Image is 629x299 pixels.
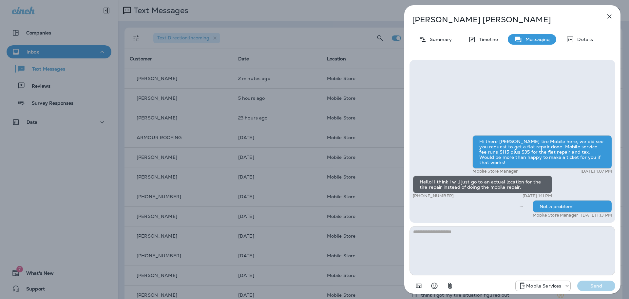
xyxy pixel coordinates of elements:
div: +1 (402) 537-0264 [516,282,570,290]
p: [DATE] 1:11 PM [523,193,552,199]
p: [PERSON_NAME] [PERSON_NAME] [412,15,591,24]
p: Mobile Store Manager [533,213,578,218]
p: Mobile Store Manager [472,169,518,174]
p: Summary [427,37,452,42]
button: Select an emoji [428,279,441,292]
p: Mobile Services [526,283,561,288]
button: Add in a premade template [412,279,425,292]
span: Sent [520,203,523,209]
div: Not a problem! [533,200,612,213]
div: Hello! I think I will just go to an actual location for the tire repair instead of doing the mobi... [413,176,552,193]
p: Messaging [522,37,550,42]
div: Hi there [PERSON_NAME] tire Mobile here, we did see you request to get a flat repair done. Mobile... [472,135,612,169]
p: Details [574,37,593,42]
p: [PHONE_NUMBER] [413,193,454,199]
p: [DATE] 1:07 PM [581,169,612,174]
p: [DATE] 1:13 PM [581,213,612,218]
p: Timeline [476,37,498,42]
